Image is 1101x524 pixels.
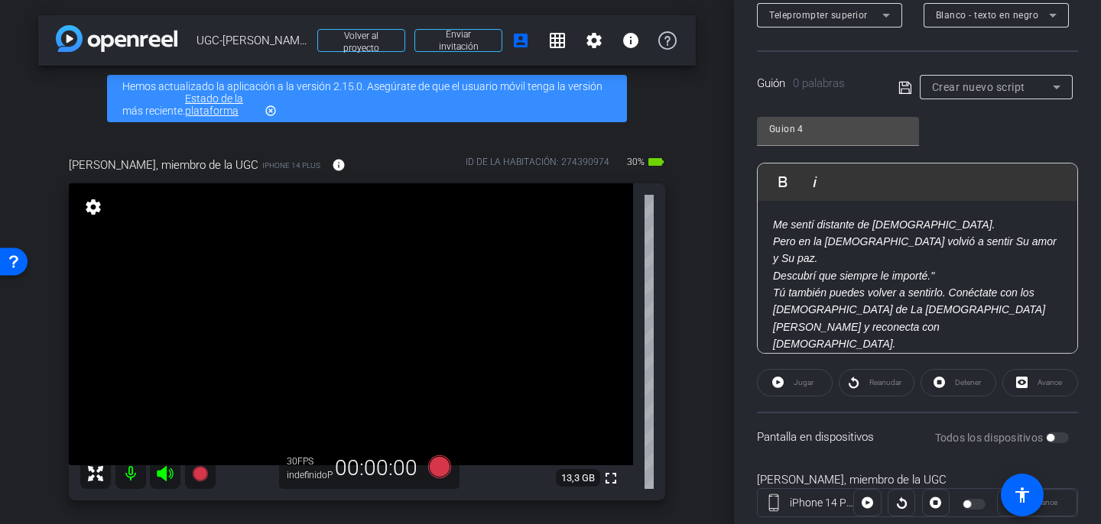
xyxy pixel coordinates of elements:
img: logotipo de la aplicación [56,25,177,52]
mat-icon: settings [83,198,104,216]
font: Descubrí que siempre le importé." [773,270,934,282]
mat-icon: info [622,31,640,50]
font: [PERSON_NAME], miembro de la UGC [69,158,258,172]
font: ID DE LA HABITACIÓN: 274390974 [466,157,609,167]
mat-icon: battery_std [647,153,665,171]
mat-icon: settings [585,31,603,50]
font: 0 palabras [793,76,845,90]
input: Título [769,120,907,138]
mat-icon: account_box [512,31,530,50]
font: Volver al proyecto [343,31,379,53]
font: indefinidoP [287,470,333,480]
font: Blanco - texto en negro [936,10,1039,21]
font: UGC-[PERSON_NAME] [196,34,310,47]
a: Estado de la plataforma [185,92,243,117]
font: FPS [297,456,313,467]
font: Crear nuevo script [932,81,1025,93]
font: Todos los dispositivos [935,432,1044,444]
font: Me sentí distante de [DEMOGRAPHIC_DATA]. [773,218,995,231]
font: Hemos actualizado la aplicación a la versión 2.15.0. Asegúrate de que el usuario móvil tenga la v... [122,80,602,117]
mat-icon: accessibility [1013,486,1031,504]
font: Tú también puedes volver a sentirlo. Conéctate con los [DEMOGRAPHIC_DATA] de La [DEMOGRAPHIC_DATA... [773,286,1045,350]
mat-icon: fullscreen [602,469,620,487]
font: Pero en la [DEMOGRAPHIC_DATA] volvió a sentir Su amor y Su paz. [773,235,1057,264]
mat-icon: highlight_off [265,105,277,117]
font: Pantalla en dispositivos [757,430,874,444]
button: Enviar invitación [414,29,502,52]
font: 30% [627,157,645,167]
font: 13,3 GB [561,472,595,484]
button: Volver al proyecto [317,29,405,52]
font: iPhone 14 Plus [262,161,320,170]
font: Guión [757,76,785,90]
font: [PERSON_NAME], miembro de la UGC [757,473,947,487]
mat-icon: grid_on [548,31,567,50]
button: Negrita (⌘B) [768,167,797,197]
mat-icon: info [332,158,346,172]
font: iPhone 14 Plus [790,497,860,509]
font: 30 [287,456,297,467]
font: Enviar invitación [439,29,479,52]
font: 00:00:00 [335,455,417,480]
font: Teleprompter superior [769,10,868,21]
